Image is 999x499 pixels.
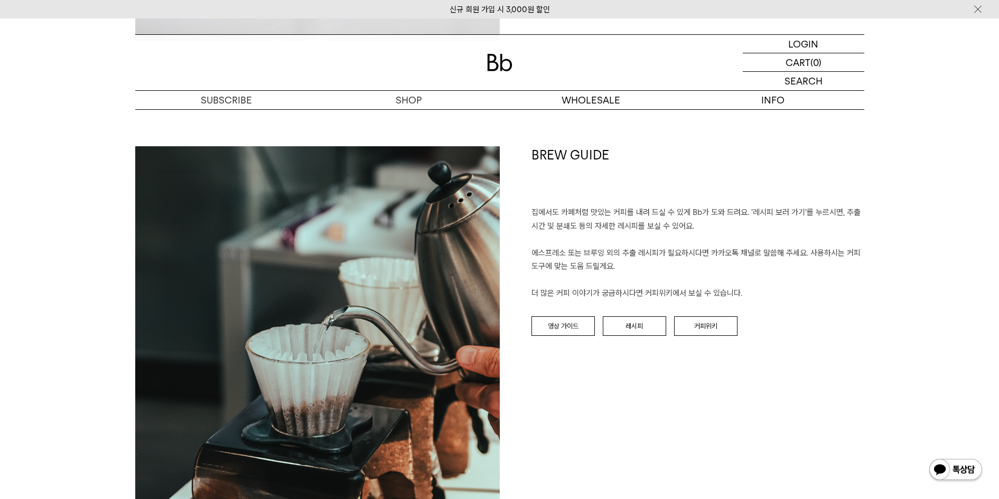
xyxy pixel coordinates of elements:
a: SHOP [318,91,500,109]
p: INFO [682,91,864,109]
a: 영상 가이드 [531,316,595,336]
h1: BREW GUIDE [531,146,864,206]
p: CART [786,53,810,71]
p: (0) [810,53,821,71]
img: 로고 [487,54,512,71]
a: 커피위키 [674,316,737,336]
a: SUBSCRIBE [135,91,318,109]
a: 레시피 [603,316,666,336]
p: SEARCH [785,72,823,90]
a: CART (0) [743,53,864,72]
a: 신규 회원 가입 시 3,000원 할인 [450,5,550,14]
p: 집에서도 카페처럼 맛있는 커피를 내려 드실 ﻿수 있게 Bb가 도와 드려요. '레시피 보러 가기'를 누르시면, 추출 시간 및 분쇄도 등의 자세한 레시피를 보실 수 있어요. 에스... [531,206,864,300]
p: LOGIN [788,35,818,53]
img: 카카오톡 채널 1:1 채팅 버튼 [928,458,983,483]
p: WHOLESALE [500,91,682,109]
a: LOGIN [743,35,864,53]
